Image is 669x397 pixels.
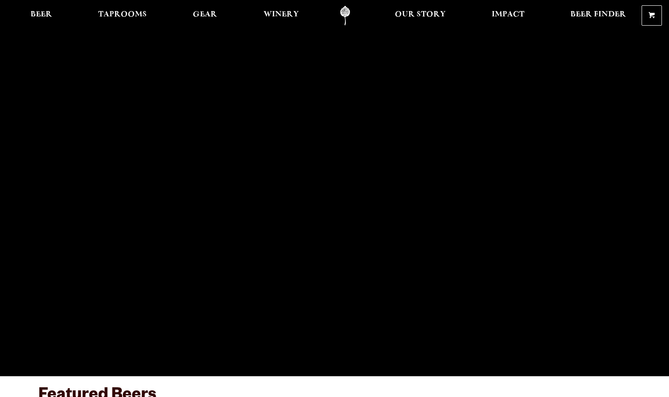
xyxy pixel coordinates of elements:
[25,6,58,26] a: Beer
[395,11,446,18] span: Our Story
[258,6,305,26] a: Winery
[31,11,52,18] span: Beer
[492,11,524,18] span: Impact
[187,6,223,26] a: Gear
[389,6,451,26] a: Our Story
[92,6,153,26] a: Taprooms
[565,6,632,26] a: Beer Finder
[486,6,530,26] a: Impact
[98,11,147,18] span: Taprooms
[193,11,217,18] span: Gear
[570,11,626,18] span: Beer Finder
[329,6,362,26] a: Odell Home
[264,11,299,18] span: Winery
